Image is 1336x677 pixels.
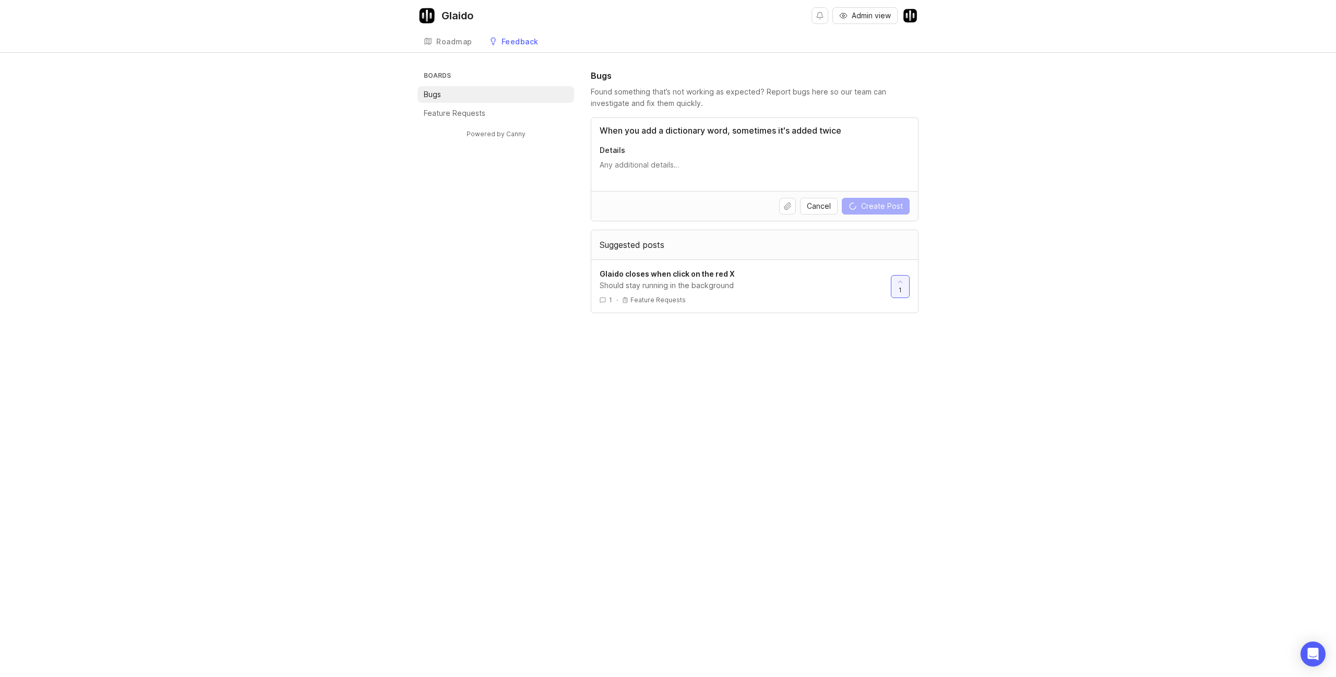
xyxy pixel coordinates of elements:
a: Glaido closes when click on the red XShould stay running in the background1·Feature Requests [600,268,891,304]
div: Found something that’s not working as expected? Report bugs here so our team can investigate and ... [591,86,918,109]
input: Title [600,124,910,137]
p: Feature Requests [630,296,686,304]
h3: Boards [422,69,574,84]
a: Feature Requests [417,105,574,122]
span: 1 [899,286,902,294]
button: Admin view [832,7,898,24]
h1: Bugs [591,69,612,82]
img: Glaido [902,7,918,24]
p: Bugs [424,89,441,100]
p: Details [600,145,910,156]
textarea: Details [600,160,910,181]
button: Notifications [812,7,828,24]
img: Glaido logo [417,6,436,25]
button: Upload file [779,198,796,215]
p: Feature Requests [424,108,485,118]
a: Roadmap [417,31,479,53]
a: Bugs [417,86,574,103]
div: · [616,295,618,304]
div: Feedback [502,38,539,45]
div: Should stay running in the background [600,280,882,291]
div: Open Intercom Messenger [1301,642,1326,667]
span: Glaido closes when click on the red X [600,269,735,278]
div: Roadmap [436,38,472,45]
button: 1 [891,275,910,298]
button: Cancel [800,198,838,215]
span: Admin view [852,10,891,21]
div: Suggested posts [591,230,918,259]
a: Powered by Canny [465,128,527,140]
a: Feedback [483,31,545,53]
span: 1 [609,295,612,304]
span: Cancel [807,201,831,211]
div: Glaido [442,10,473,21]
